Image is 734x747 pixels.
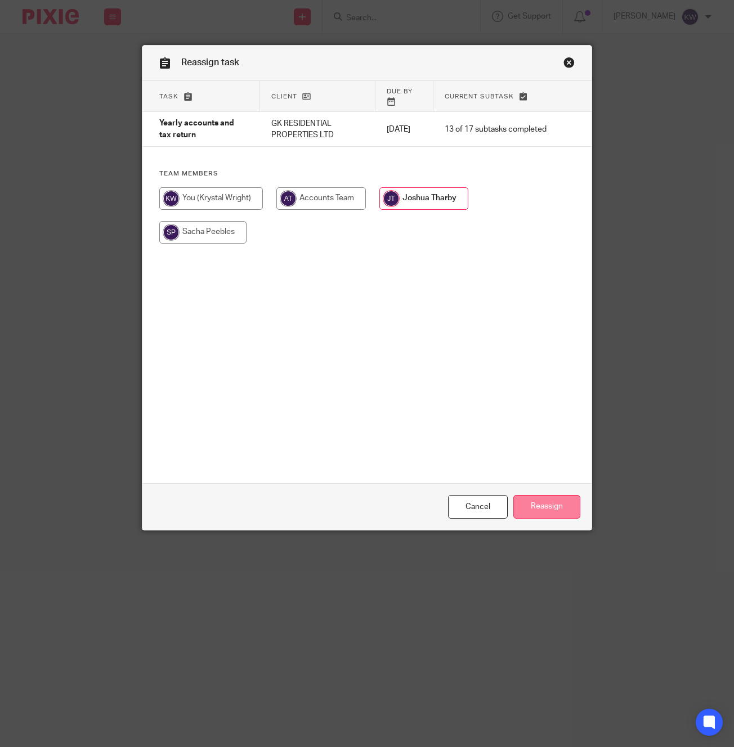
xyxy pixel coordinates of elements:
[563,57,575,72] a: Close this dialog window
[445,93,514,100] span: Current subtask
[387,124,422,135] p: [DATE]
[433,112,558,147] td: 13 of 17 subtasks completed
[448,495,508,519] a: Close this dialog window
[159,93,178,100] span: Task
[159,169,575,178] h4: Team members
[159,120,234,139] span: Yearly accounts and tax return
[271,118,364,141] p: GK RESIDENTIAL PROPERTIES LTD
[271,93,297,100] span: Client
[387,88,413,94] span: Due by
[181,58,239,67] span: Reassign task
[513,495,580,519] input: Reassign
